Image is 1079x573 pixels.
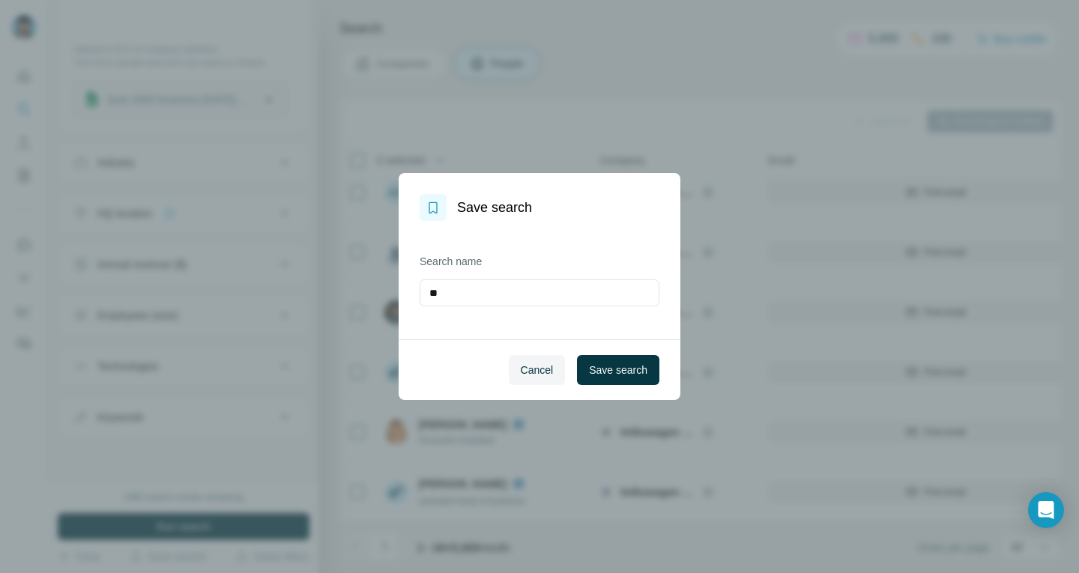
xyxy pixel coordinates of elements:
[457,197,532,218] h1: Save search
[521,363,554,378] span: Cancel
[589,363,647,378] span: Save search
[420,254,659,269] label: Search name
[577,355,659,385] button: Save search
[509,355,566,385] button: Cancel
[1028,492,1064,528] div: Open Intercom Messenger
